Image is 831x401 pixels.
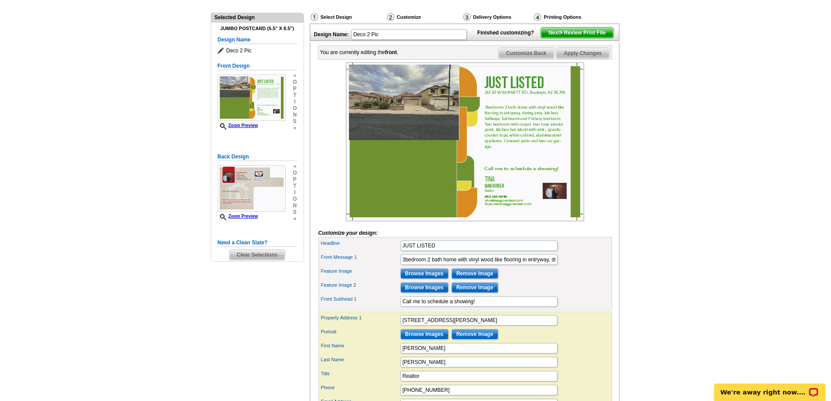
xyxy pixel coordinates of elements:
span: » [293,125,297,131]
img: Z18889785_00001_2.jpg [218,165,286,212]
img: Select Design [311,13,318,21]
img: Printing Options & Summary [534,13,541,21]
h5: Front Design [218,62,297,70]
span: o [293,170,297,176]
span: » [293,216,297,222]
i: Customize your design: [318,230,378,236]
label: Headline [321,240,400,247]
h5: Need a Clean Slate? [218,239,297,247]
iframe: LiveChat chat widget [708,374,831,401]
h5: Design Name [218,36,297,44]
img: button-next-arrow-white.png [560,31,564,34]
span: s [293,118,297,125]
span: o [293,105,297,112]
span: n [293,112,297,118]
span: Next Review Print File [541,27,613,38]
a: Zoom Preview [218,214,258,219]
label: Feature Image [321,267,400,275]
div: Selected Design [211,13,304,21]
span: Deco 2 Pic [218,46,297,55]
input: Remove Image [451,268,498,279]
label: Phone [321,384,400,391]
label: First Name [321,342,400,350]
span: t [293,92,297,99]
input: Browse Images [400,329,448,339]
span: i [293,99,297,105]
span: Apply Changes [556,48,609,58]
input: Browse Images [400,268,448,279]
label: Title [321,370,400,377]
label: Feature Image 2 [321,281,400,289]
strong: Finished customizing? [477,30,539,36]
span: s [293,209,297,216]
h4: Jumbo Postcard (5.5" x 8.5") [218,26,297,31]
span: n [293,202,297,209]
span: i [293,189,297,196]
img: Customize [387,13,394,21]
span: t [293,183,297,189]
input: Remove Image [451,282,498,293]
div: Customize [386,13,462,24]
span: p [293,176,297,183]
span: o [293,79,297,86]
img: Z18889785_00001_1.jpg [218,75,286,121]
span: p [293,86,297,92]
input: Remove Image [451,329,498,339]
span: o [293,196,297,202]
img: Delivery Options [463,13,471,21]
span: Clear Selections [229,250,285,260]
label: Front Subhead 1 [321,295,400,303]
label: Front Message 1 [321,254,400,261]
img: Z18889785_00001_1.jpg [346,62,584,221]
label: Last Name [321,356,400,363]
div: Delivery Options [462,13,533,21]
strong: Design Name: [314,31,349,38]
div: Printing Options [533,13,611,21]
label: Property Address 1 [321,314,400,322]
b: front [385,49,397,55]
div: You are currently editing the . [320,48,399,56]
h5: Back Design [218,153,297,161]
span: » [293,72,297,79]
a: Zoom Preview [218,123,258,128]
span: Customize Back [499,48,554,58]
span: » [293,163,297,170]
div: Select Design [310,13,386,24]
input: Browse Images [400,282,448,293]
label: Portrait [321,328,400,336]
